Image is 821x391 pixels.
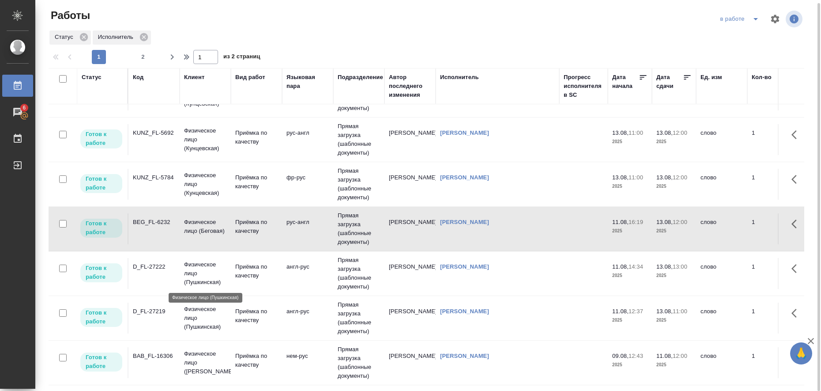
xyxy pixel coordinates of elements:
td: слово [696,258,747,289]
td: Прямая загрузка (шаблонные документы) [333,207,384,251]
td: [PERSON_NAME] [384,303,436,334]
a: [PERSON_NAME] [440,308,489,315]
button: Здесь прячутся важные кнопки [786,124,807,145]
p: 11.08, [656,353,673,359]
td: [PERSON_NAME] [384,169,436,200]
p: 2025 [612,361,648,369]
a: [PERSON_NAME] [440,263,489,270]
p: Физическое лицо (Пушкинская) [184,260,226,287]
div: KUNZ_FL-5692 [133,129,175,137]
div: Исполнитель может приступить к работе [79,173,123,194]
p: 2025 [656,361,692,369]
p: Приёмка по качеству [235,218,278,235]
div: D_FL-27219 [133,307,175,316]
p: 13.08, [612,174,629,181]
div: Прогресс исполнителя в SC [564,73,603,99]
p: Физическое лицо ([PERSON_NAME]) [184,349,226,376]
td: англ-рус [282,303,333,334]
td: 1 [747,124,791,155]
p: Приёмка по качеству [235,262,278,280]
td: Прямая загрузка (шаблонные документы) [333,341,384,385]
span: Посмотреть информацию [786,11,804,27]
div: BAB_FL-16306 [133,352,175,361]
p: 2025 [612,316,648,325]
div: Автор последнего изменения [389,73,431,99]
p: Исполнитель [98,33,136,42]
span: 2 [136,53,150,61]
td: 1 [747,303,791,334]
a: [PERSON_NAME] [440,174,489,181]
p: 13.08, [656,219,673,225]
p: Готов к работе [86,130,117,148]
div: Исполнитель может приступить к работе [79,307,123,328]
p: 12:00 [673,129,687,136]
p: 2025 [656,227,692,235]
p: 2025 [656,137,692,146]
div: Ед. изм [700,73,722,82]
p: 13.08, [656,308,673,315]
div: Языковая пара [286,73,329,91]
p: Готов к работе [86,175,117,192]
a: [PERSON_NAME] [440,219,489,225]
p: 14:34 [629,263,643,270]
p: Приёмка по качеству [235,352,278,369]
div: D_FL-27222 [133,262,175,271]
p: 11.08, [612,219,629,225]
td: нем-рус [282,347,333,378]
p: 11:00 [629,129,643,136]
div: Исполнитель может приступить к работе [79,218,123,239]
p: 2025 [612,182,648,191]
div: Кол-во [752,73,772,82]
a: [PERSON_NAME] [440,353,489,359]
div: Дата начала [612,73,639,91]
div: Дата сдачи [656,73,683,91]
p: 12:37 [629,308,643,315]
span: Работы [49,8,90,23]
td: англ-рус [282,258,333,289]
td: 1 [747,258,791,289]
td: Прямая загрузка (шаблонные документы) [333,296,384,340]
div: BEG_FL-6232 [133,218,175,227]
p: Физическое лицо (Кунцевская) [184,126,226,153]
p: 2025 [612,271,648,280]
td: рус-англ [282,124,333,155]
p: Физическое лицо (Пушкинская) [184,305,226,331]
div: split button [718,12,765,26]
p: 11:00 [673,308,687,315]
p: 12:43 [629,353,643,359]
div: Вид работ [235,73,265,82]
div: Подразделение [338,73,383,82]
p: 13.08, [612,129,629,136]
p: 2025 [612,137,648,146]
p: 13.08, [656,174,673,181]
div: Статус [49,30,91,45]
p: Приёмка по качеству [235,173,278,191]
button: Здесь прячутся важные кнопки [786,213,807,235]
td: слово [696,124,747,155]
span: из 2 страниц [223,51,260,64]
div: Исполнитель [93,30,151,45]
p: 16:19 [629,219,643,225]
button: 🙏 [790,342,812,364]
td: слово [696,213,747,244]
td: [PERSON_NAME] [384,213,436,244]
p: Готов к работе [86,353,117,371]
div: Клиент [184,73,204,82]
p: 12:00 [673,353,687,359]
td: 1 [747,169,791,200]
td: 1 [747,347,791,378]
p: 13.08, [656,263,673,270]
p: 11.08, [612,263,629,270]
div: Исполнитель может приступить к работе [79,129,123,149]
a: 6 [2,101,33,123]
td: [PERSON_NAME] [384,124,436,155]
span: 🙏 [794,344,809,363]
button: 2 [136,50,150,64]
p: Физическое лицо (Кунцевская) [184,171,226,197]
p: Физическое лицо (Беговая) [184,218,226,235]
p: Готов к работе [86,264,117,281]
p: Приёмка по качеству [235,129,278,146]
span: 6 [17,103,31,112]
td: слово [696,169,747,200]
p: 11.08, [612,308,629,315]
